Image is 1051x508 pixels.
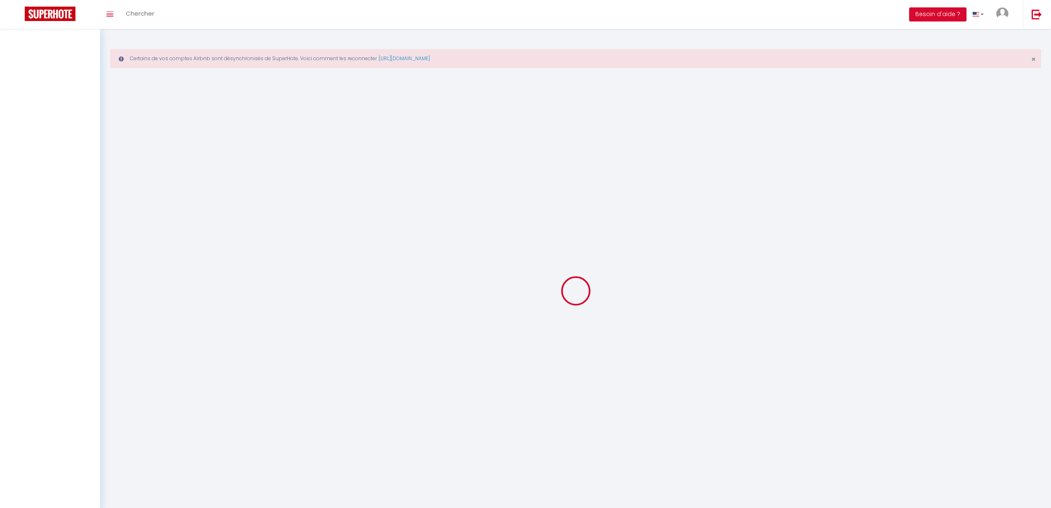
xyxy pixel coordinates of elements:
span: × [1031,54,1036,64]
a: [URL][DOMAIN_NAME] [379,55,430,62]
span: Chercher [126,9,154,18]
img: Super Booking [25,7,75,21]
img: logout [1032,9,1042,19]
button: Besoin d'aide ? [909,7,966,21]
img: ... [996,7,1009,20]
div: Certains de vos comptes Airbnb sont désynchronisés de SuperHote. Voici comment les reconnecter : [110,49,1041,68]
button: Close [1031,56,1036,63]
